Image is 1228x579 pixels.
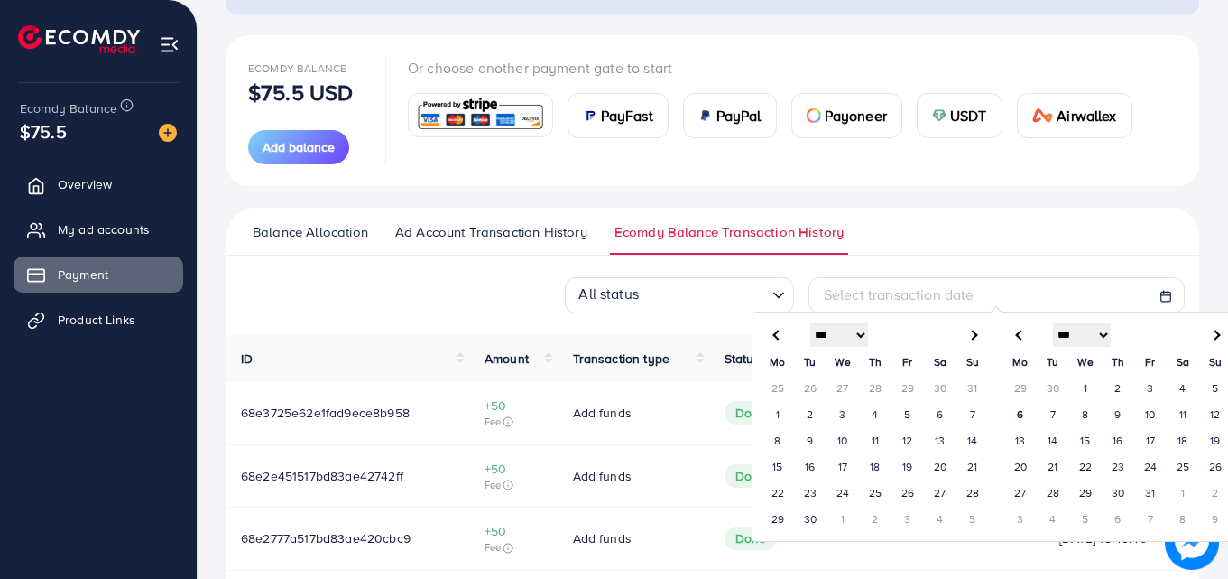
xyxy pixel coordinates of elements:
[1069,507,1102,533] td: 5
[408,57,1147,79] p: Or choose another payment gate to start
[485,540,544,555] span: Fee
[241,350,253,368] span: ID
[1037,507,1069,533] td: 4
[956,376,989,402] td: 31
[762,402,794,428] td: 1
[1069,481,1102,507] td: 29
[725,401,778,425] span: Done
[891,350,924,376] th: Fr
[794,350,826,376] th: Tu
[725,464,778,488] span: Done
[794,481,826,507] td: 23
[58,175,112,193] span: Overview
[1102,481,1134,507] td: 30
[956,481,989,507] td: 28
[859,507,891,533] td: 2
[1134,481,1167,507] td: 31
[924,402,956,428] td: 6
[485,415,544,429] span: Fee
[791,93,902,138] a: cardPayoneer
[159,124,177,142] img: image
[18,25,140,53] a: logo
[14,211,183,247] a: My ad accounts
[924,507,956,533] td: 4
[573,529,632,547] span: Add funds
[891,481,924,507] td: 26
[762,454,794,481] td: 15
[485,478,544,492] span: Fee
[762,507,794,533] td: 29
[1069,454,1102,481] td: 22
[891,428,924,454] td: 12
[924,428,956,454] td: 13
[14,302,183,338] a: Product Links
[601,105,653,126] span: PayFast
[1134,350,1167,376] th: Fr
[859,376,891,402] td: 28
[1134,402,1167,428] td: 10
[924,376,956,402] td: 30
[1167,376,1199,402] td: 4
[1037,376,1069,402] td: 30
[762,350,794,376] th: Mo
[826,350,859,376] th: We
[644,279,765,308] input: Search for option
[1004,507,1037,533] td: 3
[725,527,778,550] span: Done
[1134,507,1167,533] td: 7
[956,428,989,454] td: 14
[794,428,826,454] td: 9
[891,376,924,402] td: 29
[859,428,891,454] td: 11
[716,105,762,126] span: PayPal
[573,467,632,485] span: Add funds
[1004,376,1037,402] td: 29
[1037,481,1069,507] td: 28
[614,222,844,242] span: Ecomdy Balance Transaction History
[263,138,335,156] span: Add balance
[159,34,180,55] img: menu
[826,428,859,454] td: 10
[1037,402,1069,428] td: 7
[1004,481,1037,507] td: 27
[1032,108,1054,123] img: card
[1037,454,1069,481] td: 21
[1102,376,1134,402] td: 2
[573,404,632,422] span: Add funds
[794,402,826,428] td: 2
[1102,428,1134,454] td: 16
[568,93,669,138] a: cardPayFast
[956,350,989,376] th: Su
[794,454,826,481] td: 16
[1069,376,1102,402] td: 1
[762,428,794,454] td: 8
[58,311,135,329] span: Product Links
[859,402,891,428] td: 4
[891,454,924,481] td: 19
[956,507,989,533] td: 5
[1167,454,1199,481] td: 25
[762,481,794,507] td: 22
[1168,518,1216,567] img: image
[1167,507,1199,533] td: 8
[826,402,859,428] td: 3
[408,93,553,137] a: card
[248,130,349,164] button: Add balance
[1004,402,1037,428] td: 6
[583,108,597,123] img: card
[241,467,403,485] span: 68e2e451517bd83ae42742ff
[826,376,859,402] td: 27
[241,404,410,422] span: 68e3725e62e1fad9ece8b958
[825,105,887,126] span: Payoneer
[762,376,794,402] td: 25
[414,96,547,135] img: card
[807,108,821,123] img: card
[1037,350,1069,376] th: Tu
[891,507,924,533] td: 3
[1134,376,1167,402] td: 3
[859,454,891,481] td: 18
[485,460,544,478] span: +50
[924,350,956,376] th: Sa
[241,529,411,547] span: 68e2777a517bd83ae420cbc9
[1102,350,1134,376] th: Th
